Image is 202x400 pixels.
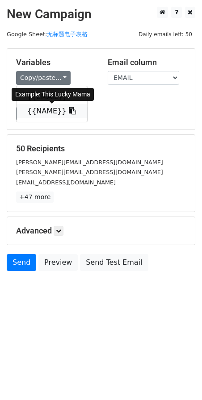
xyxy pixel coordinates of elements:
[47,31,88,37] a: 无标题电子表格
[157,357,202,400] div: 聊天小组件
[7,31,88,37] small: Google Sheet:
[135,31,195,37] a: Daily emails left: 50
[80,254,148,271] a: Send Test Email
[157,357,202,400] iframe: Chat Widget
[16,169,163,175] small: [PERSON_NAME][EMAIL_ADDRESS][DOMAIN_NAME]
[16,144,186,154] h5: 50 Recipients
[16,58,94,67] h5: Variables
[17,104,87,118] a: {{NAME}}
[16,179,116,186] small: [EMAIL_ADDRESS][DOMAIN_NAME]
[135,29,195,39] span: Daily emails left: 50
[16,226,186,236] h5: Advanced
[7,7,195,22] h2: New Campaign
[16,192,54,203] a: +47 more
[16,159,163,166] small: [PERSON_NAME][EMAIL_ADDRESS][DOMAIN_NAME]
[7,254,36,271] a: Send
[16,71,71,85] a: Copy/paste...
[38,254,78,271] a: Preview
[12,88,94,101] div: Example: This Lucky Mama
[108,58,186,67] h5: Email column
